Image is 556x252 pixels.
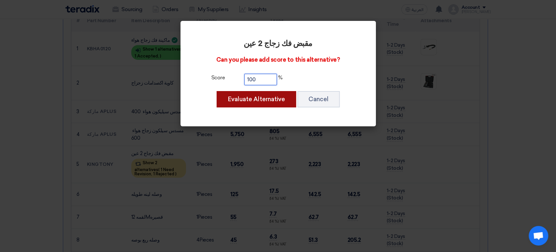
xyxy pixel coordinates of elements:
[217,91,296,107] button: Evaluate Alternative
[216,56,340,63] span: Can you please add score to this alternative?
[529,226,548,245] a: Open chat
[244,74,277,85] input: Please enter the technical evaluation for this alternative item...
[199,74,358,85] div: %
[199,74,238,84] label: Score
[199,39,358,48] h2: مقبض فك زجاج 2 عين
[297,91,340,107] button: Cancel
